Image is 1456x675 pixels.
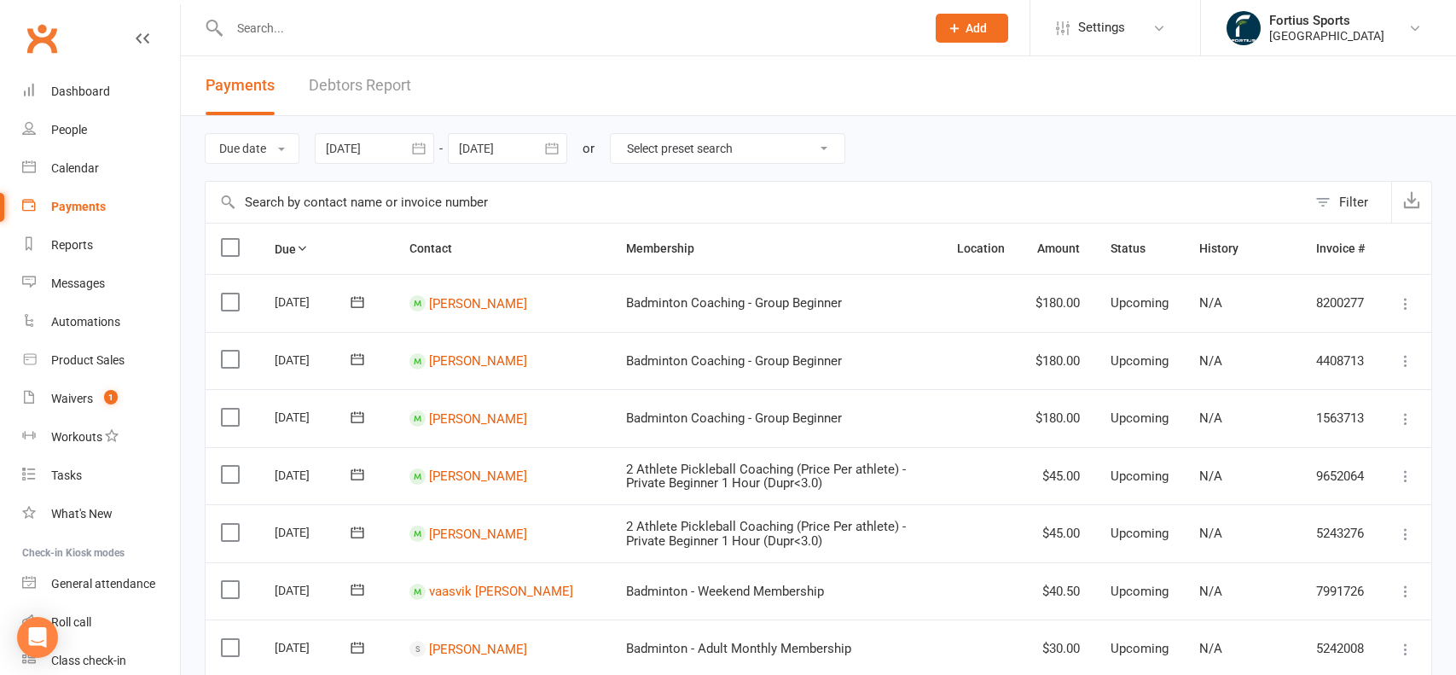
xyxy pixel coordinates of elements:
td: $180.00 [1020,274,1095,332]
span: Badminton Coaching - Group Beginner [626,295,842,311]
a: Payments [22,188,180,226]
div: [DATE] [275,462,353,488]
a: General attendance kiosk mode [22,565,180,603]
a: Reports [22,226,180,265]
a: Waivers 1 [22,380,180,418]
th: Membership [611,224,942,274]
span: Upcoming [1111,353,1169,369]
img: thumb_image1743802567.png [1227,11,1261,45]
td: $180.00 [1020,332,1095,390]
div: Payments [51,200,106,213]
div: [DATE] [275,404,353,430]
th: Invoice # [1301,224,1380,274]
a: vaasvik [PERSON_NAME] [429,584,573,599]
div: Filter [1339,192,1368,212]
a: Roll call [22,603,180,642]
div: Open Intercom Messenger [17,617,58,658]
div: Waivers [51,392,93,405]
td: $45.00 [1020,504,1095,562]
input: Search by contact name or invoice number [206,182,1307,223]
a: [PERSON_NAME] [429,526,527,541]
th: Contact [394,224,611,274]
th: Status [1095,224,1184,274]
a: Automations [22,303,180,341]
a: Dashboard [22,73,180,111]
div: Class check-in [51,654,126,667]
div: [DATE] [275,577,353,603]
div: [DATE] [275,346,353,373]
a: People [22,111,180,149]
span: Upcoming [1111,410,1169,426]
div: Calendar [51,161,99,175]
div: Dashboard [51,84,110,98]
span: N/A [1199,526,1222,541]
div: General attendance [51,577,155,591]
span: 2 Athlete Pickleball Coaching (Price Per athlete) -Private Beginner 1 Hour (Dupr<3.0) [626,462,906,492]
th: Due [259,224,394,274]
div: Reports [51,238,93,252]
span: 2 Athlete Pickleball Coaching (Price Per athlete) -Private Beginner 1 Hour (Dupr<3.0) [626,519,906,549]
a: Calendar [22,149,180,188]
th: Amount [1020,224,1095,274]
div: [DATE] [275,288,353,315]
td: $45.00 [1020,447,1095,505]
div: [DATE] [275,634,353,660]
div: People [51,123,87,137]
span: Badminton Coaching - Group Beginner [626,410,842,426]
th: Location [942,224,1020,274]
td: $40.50 [1020,562,1095,620]
span: Upcoming [1111,295,1169,311]
td: 9652064 [1301,447,1380,505]
div: Workouts [51,430,102,444]
button: Filter [1307,182,1391,223]
div: [GEOGRAPHIC_DATA] [1269,28,1384,44]
span: N/A [1199,410,1222,426]
a: Tasks [22,457,180,495]
span: Settings [1078,9,1125,47]
div: What's New [51,507,113,521]
span: N/A [1199,584,1222,599]
a: Product Sales [22,341,180,380]
div: Automations [51,315,120,329]
div: Roll call [51,615,91,629]
div: [DATE] [275,519,353,545]
button: Due date [205,133,299,164]
input: Search... [224,16,914,40]
div: Product Sales [51,353,125,367]
span: Payments [206,76,275,94]
div: Tasks [51,468,82,482]
span: Badminton Coaching - Group Beginner [626,353,842,369]
span: Upcoming [1111,584,1169,599]
span: Upcoming [1111,641,1169,656]
td: $180.00 [1020,389,1095,447]
span: Badminton - Weekend Membership [626,584,824,599]
a: What's New [22,495,180,533]
a: Messages [22,265,180,303]
button: Payments [206,56,275,115]
span: Upcoming [1111,468,1169,484]
span: Add [966,21,987,35]
td: 8200277 [1301,274,1380,332]
td: 7991726 [1301,562,1380,620]
span: N/A [1199,353,1222,369]
td: 5243276 [1301,504,1380,562]
span: N/A [1199,295,1222,311]
td: 1563713 [1301,389,1380,447]
a: [PERSON_NAME] [429,295,527,311]
span: N/A [1199,468,1222,484]
a: [PERSON_NAME] [429,641,527,656]
a: [PERSON_NAME] [429,410,527,426]
div: Messages [51,276,105,290]
span: N/A [1199,641,1222,656]
a: Workouts [22,418,180,457]
a: [PERSON_NAME] [429,353,527,369]
th: History [1184,224,1301,274]
div: or [583,138,595,159]
td: 4408713 [1301,332,1380,390]
a: Clubworx [20,17,63,60]
a: [PERSON_NAME] [429,468,527,484]
button: Add [936,14,1008,43]
a: Debtors Report [309,56,411,115]
span: Badminton - Adult Monthly Membership [626,641,851,656]
div: Fortius Sports [1269,13,1384,28]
